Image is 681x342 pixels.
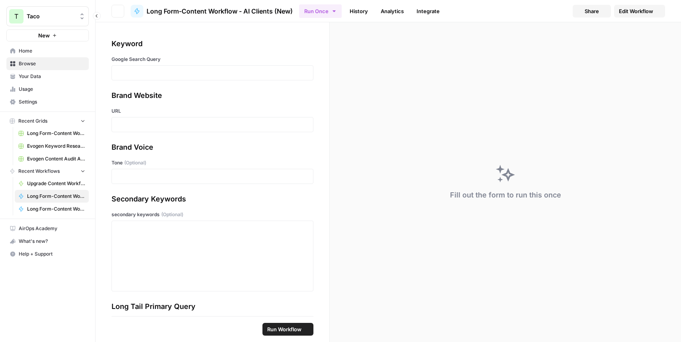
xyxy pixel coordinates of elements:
a: Long Form-Content Workflow - AI Clients (New) Grid [15,127,89,140]
div: What's new? [7,235,88,247]
button: Share [573,5,611,18]
label: Google Search Query [112,56,313,63]
label: Tone [112,159,313,166]
a: Upgrade Content Workflow - mogul [15,177,89,190]
span: Your Data [19,73,85,80]
span: Evogen Keyword Research Agent Grid [27,143,85,150]
span: Recent Grids [18,117,47,125]
label: secondary keywords [112,211,313,218]
span: Upgrade Content Workflow - mogul [27,180,85,187]
button: Help + Support [6,248,89,260]
a: Your Data [6,70,89,83]
span: Long Form-Content Workflow - AI Clients (New) [27,193,85,200]
span: Usage [19,86,85,93]
button: Recent Workflows [6,165,89,177]
button: Workspace: Taco [6,6,89,26]
button: Run Once [299,4,342,18]
span: AirOps Academy [19,225,85,232]
div: Long Tail Primary Query [112,301,313,312]
span: Home [19,47,85,55]
span: Run Workflow [267,325,301,333]
a: Long Form-Content Workflow - AI Clients (New) [15,190,89,203]
button: Recent Grids [6,115,89,127]
span: Recent Workflows [18,168,60,175]
a: Edit Workflow [614,5,665,18]
span: New [38,31,50,39]
a: Evogen Keyword Research Agent Grid [15,140,89,152]
a: Long Form-Content Workflow - AI Clients (New) [131,5,293,18]
div: Brand Voice [112,142,313,153]
button: New [6,29,89,41]
span: Share [585,7,599,15]
label: URL [112,107,313,115]
span: Settings [19,98,85,106]
span: T [14,12,18,21]
div: Fill out the form to run this once [450,190,561,201]
span: (Optional) [124,159,146,166]
span: (Optional) [161,211,183,218]
a: Usage [6,83,89,96]
span: Taco [27,12,75,20]
button: Run Workflow [262,323,313,336]
div: Keyword [112,38,313,49]
a: Settings [6,96,89,108]
a: History [345,5,373,18]
div: Brand Website [112,90,313,101]
div: Secondary Keywords [112,193,313,205]
a: Analytics [376,5,409,18]
span: Evogen Content Audit Agent Grid [27,155,85,162]
a: Home [6,45,89,57]
span: Edit Workflow [619,7,653,15]
a: Long Form-Content Workflow (Portuguese) [15,203,89,215]
span: Long Form-Content Workflow - AI Clients (New) Grid [27,130,85,137]
span: Browse [19,60,85,67]
span: Help + Support [19,250,85,258]
span: Long Form-Content Workflow (Portuguese) [27,205,85,213]
button: What's new? [6,235,89,248]
a: AirOps Academy [6,222,89,235]
a: Evogen Content Audit Agent Grid [15,152,89,165]
a: Integrate [412,5,444,18]
a: Browse [6,57,89,70]
span: Long Form-Content Workflow - AI Clients (New) [147,6,293,16]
